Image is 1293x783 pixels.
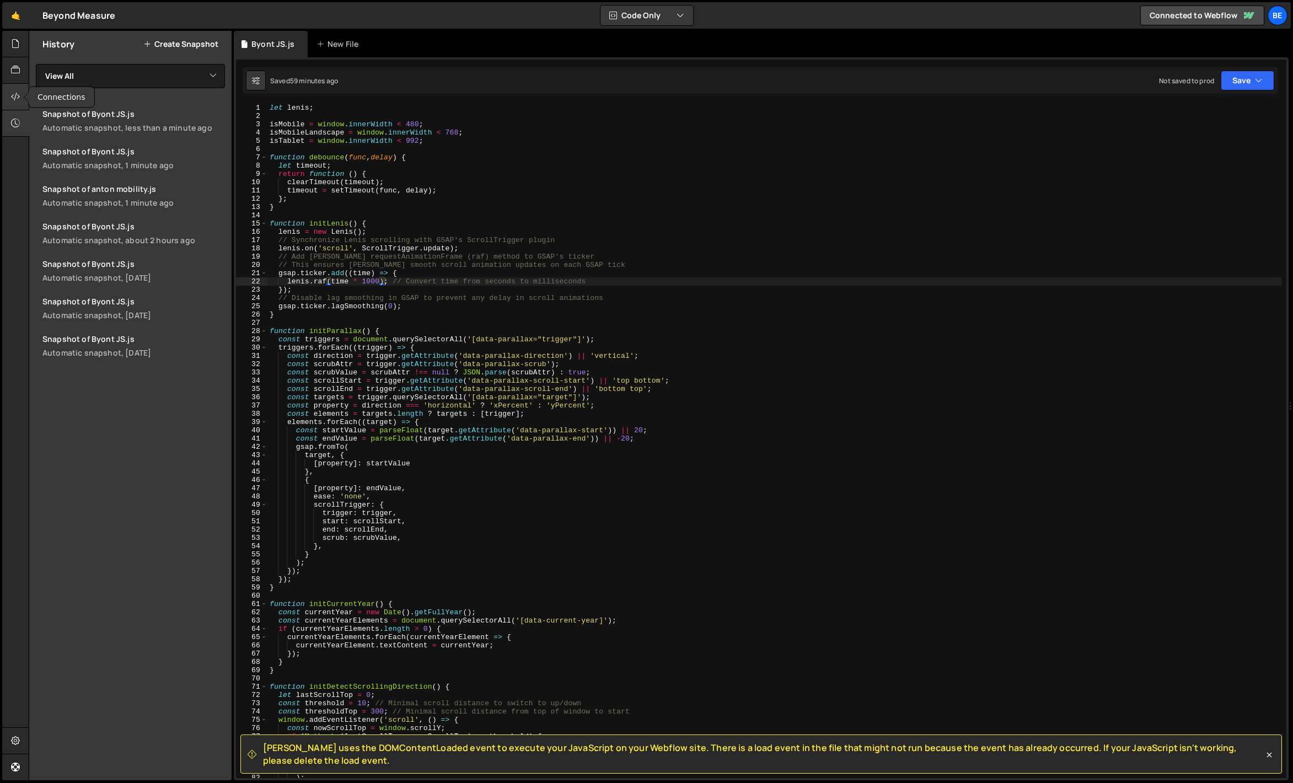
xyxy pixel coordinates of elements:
[42,197,225,208] div: Automatic snapshot, 1 minute ago
[236,153,267,162] div: 7
[36,214,232,252] a: Snapshot of Byont JS.js Automatic snapshot, about 2 hours ago
[42,109,225,119] div: Snapshot of Byont JS.js
[236,319,267,327] div: 27
[236,468,267,476] div: 45
[236,128,267,137] div: 4
[236,104,267,112] div: 1
[236,716,267,724] div: 75
[236,650,267,658] div: 67
[236,170,267,178] div: 9
[42,38,74,50] h2: History
[236,633,267,641] div: 65
[236,525,267,534] div: 52
[236,765,267,774] div: 81
[236,145,267,153] div: 6
[236,774,267,782] div: 82
[236,732,267,741] div: 77
[42,122,225,133] div: Automatic snapshot, less than a minute ago
[42,347,225,358] div: Automatic snapshot, [DATE]
[236,741,267,749] div: 78
[236,435,267,443] div: 41
[236,286,267,294] div: 23
[236,401,267,410] div: 37
[236,492,267,501] div: 48
[236,195,267,203] div: 12
[270,76,338,85] div: Saved
[36,252,232,289] a: Snapshot of Byont JS.js Automatic snapshot, [DATE]
[236,344,267,352] div: 30
[236,484,267,492] div: 47
[236,559,267,567] div: 56
[42,259,225,269] div: Snapshot of Byont JS.js
[236,418,267,426] div: 39
[236,426,267,435] div: 40
[236,228,267,236] div: 16
[42,310,225,320] div: Automatic snapshot, [DATE]
[236,674,267,683] div: 70
[236,707,267,716] div: 74
[36,102,232,140] a: Snapshot of Byont JS.jsAutomatic snapshot, less than a minute ago
[236,137,267,145] div: 5
[263,742,1264,766] span: [PERSON_NAME] uses the DOMContentLoaded event to execute your JavaScript on your Webflow site. Th...
[143,40,218,49] button: Create Snapshot
[251,39,294,50] div: Byont JS.js
[236,368,267,377] div: 33
[236,236,267,244] div: 17
[236,112,267,120] div: 2
[236,443,267,451] div: 42
[236,608,267,616] div: 62
[1159,76,1214,85] div: Not saved to prod
[236,219,267,228] div: 15
[42,221,225,232] div: Snapshot of Byont JS.js
[236,658,267,666] div: 68
[236,699,267,707] div: 73
[236,253,267,261] div: 19
[236,393,267,401] div: 36
[236,592,267,600] div: 60
[236,542,267,550] div: 54
[236,575,267,583] div: 58
[236,616,267,625] div: 63
[236,178,267,186] div: 10
[42,9,115,22] div: Beyond Measure
[29,87,94,108] div: Connections
[236,625,267,633] div: 64
[2,2,29,29] a: 🤙
[236,517,267,525] div: 51
[36,140,232,177] a: Snapshot of Byont JS.js Automatic snapshot, 1 minute ago
[600,6,693,25] button: Code Only
[236,501,267,509] div: 49
[236,377,267,385] div: 34
[42,334,225,344] div: Snapshot of Byont JS.js
[36,177,232,214] a: Snapshot of anton mobility.js Automatic snapshot, 1 minute ago
[36,289,232,327] a: Snapshot of Byont JS.js Automatic snapshot, [DATE]
[1268,6,1287,25] a: Be
[236,749,267,757] div: 79
[236,666,267,674] div: 69
[236,385,267,393] div: 35
[36,327,232,364] a: Snapshot of Byont JS.js Automatic snapshot, [DATE]
[236,327,267,335] div: 28
[1140,6,1264,25] a: Connected to Webflow
[236,244,267,253] div: 18
[236,641,267,650] div: 66
[42,184,225,194] div: Snapshot of anton mobility.js
[42,160,225,170] div: Automatic snapshot, 1 minute ago
[236,691,267,699] div: 72
[236,352,267,360] div: 31
[236,509,267,517] div: 50
[236,550,267,559] div: 55
[236,302,267,310] div: 25
[236,162,267,170] div: 8
[236,459,267,468] div: 44
[236,310,267,319] div: 26
[236,451,267,459] div: 43
[236,583,267,592] div: 59
[236,269,267,277] div: 21
[236,203,267,211] div: 13
[316,39,363,50] div: New File
[236,335,267,344] div: 29
[236,261,267,269] div: 20
[236,410,267,418] div: 38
